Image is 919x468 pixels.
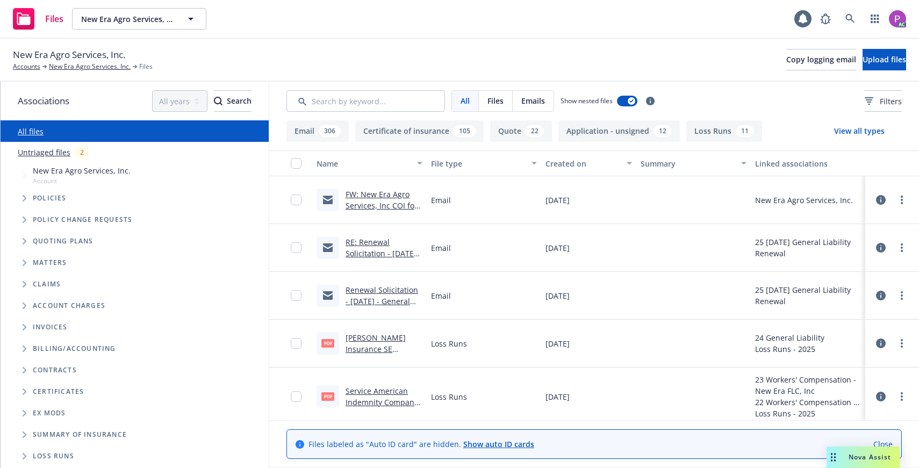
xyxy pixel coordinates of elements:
div: Linked associations [755,158,861,169]
input: Toggle Row Selected [291,195,301,205]
span: Policy change requests [33,217,132,223]
div: 306 [319,125,341,137]
button: Created on [541,150,636,176]
span: Quoting plans [33,238,94,244]
div: 24 General Liability [755,332,824,343]
div: Name [317,158,411,169]
span: [DATE] [545,391,570,402]
span: Contracts [33,367,77,373]
span: Files [139,62,153,71]
button: Linked associations [751,150,865,176]
span: Nova Assist [849,452,891,462]
div: Summary [641,158,735,169]
span: Account [33,176,131,185]
span: Filters [880,96,902,107]
span: New Era Agro Services, Inc. [33,165,131,176]
span: Emails [521,95,545,106]
a: Close [873,438,893,450]
div: Drag to move [827,447,840,468]
div: File type [431,158,525,169]
span: Claims [33,281,61,287]
span: PDF [321,339,334,347]
a: Untriaged files [18,147,70,158]
span: Show nested files [561,96,613,105]
span: Email [431,242,451,254]
img: photo [889,10,906,27]
a: RE: Renewal Solicitation - [DATE] - General Liability - New Era Agro Services, Inc. - Newfront In... [346,237,421,304]
a: Files [9,4,68,34]
div: 23 Workers' Compensation - New Era FLC, Inc [755,374,861,397]
button: View all types [817,120,902,142]
div: 25 [DATE] General Liability Renewal [755,284,861,307]
div: Loss Runs - 2025 [755,408,861,419]
a: Service American Indemnity Company WC [DATE] - [DATE] Loss Runs - Valued [DATE].pdf [346,386,418,441]
a: Accounts [13,62,40,71]
div: 2 [75,146,89,159]
button: Upload files [863,49,906,70]
a: Switch app [864,8,886,30]
button: Application - unsigned [558,120,680,142]
span: Associations [18,94,69,108]
div: Tree Example [1,163,269,338]
a: more [895,337,908,350]
span: New Era Agro Services, Inc. [81,13,174,25]
a: Renewal Solicitation - [DATE] - General Liability - New Era Agro Services, Inc. - Newfront Insurance [346,285,418,340]
div: Search [214,91,252,111]
a: more [895,193,908,206]
div: 22 [526,125,544,137]
div: Created on [545,158,620,169]
span: Certificates [33,388,84,395]
input: Toggle Row Selected [291,242,301,253]
button: File type [427,150,541,176]
span: Email [431,290,451,301]
span: pdf [321,392,334,400]
button: Certificate of insurance [355,120,484,142]
div: 25 [DATE] General Liability Renewal [755,236,861,259]
span: Ex Mods [33,410,66,416]
button: New Era Agro Services, Inc. [72,8,206,30]
input: Toggle Row Selected [291,338,301,349]
span: Matters [33,260,67,266]
span: Filters [865,96,902,107]
a: more [895,289,908,302]
div: New Era Agro Services, Inc. [755,195,853,206]
span: [DATE] [545,242,570,254]
div: 12 [654,125,672,137]
span: Loss Runs [431,338,467,349]
a: Report a Bug [815,8,836,30]
input: Toggle Row Selected [291,391,301,402]
button: Loss Runs [686,120,762,142]
a: more [895,390,908,403]
a: Show auto ID cards [463,439,534,449]
button: Name [312,150,427,176]
span: Account charges [33,303,105,309]
span: New Era Agro Services, Inc. [13,48,125,62]
span: Email [431,195,451,206]
div: 105 [454,125,476,137]
button: Copy logging email [786,49,856,70]
span: Upload files [863,54,906,64]
span: Loss Runs [33,453,74,459]
button: Email [286,120,349,142]
span: Billing/Accounting [33,345,116,352]
span: Files [487,95,504,106]
button: SearchSearch [214,90,252,112]
span: Copy logging email [786,54,856,64]
a: All files [18,126,44,136]
span: Files labeled as "Auto ID card" are hidden. [308,438,534,450]
span: Policies [33,195,67,201]
a: more [895,241,908,254]
span: [DATE] [545,338,570,349]
input: Search by keyword... [286,90,445,112]
input: Toggle Row Selected [291,290,301,301]
button: Summary [636,150,751,176]
a: Search [839,8,861,30]
span: [DATE] [545,290,570,301]
div: 11 [736,125,754,137]
div: 22 Workers' Compensation - 22-23 WC [755,397,861,408]
span: Invoices [33,324,68,330]
span: Summary of insurance [33,431,127,438]
button: Quote [490,120,552,142]
a: [PERSON_NAME] Insurance SE General Liability [DATE] - [DATE] Loss Runs - Valued [DATE].PDF [346,333,419,399]
svg: Search [214,97,222,105]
